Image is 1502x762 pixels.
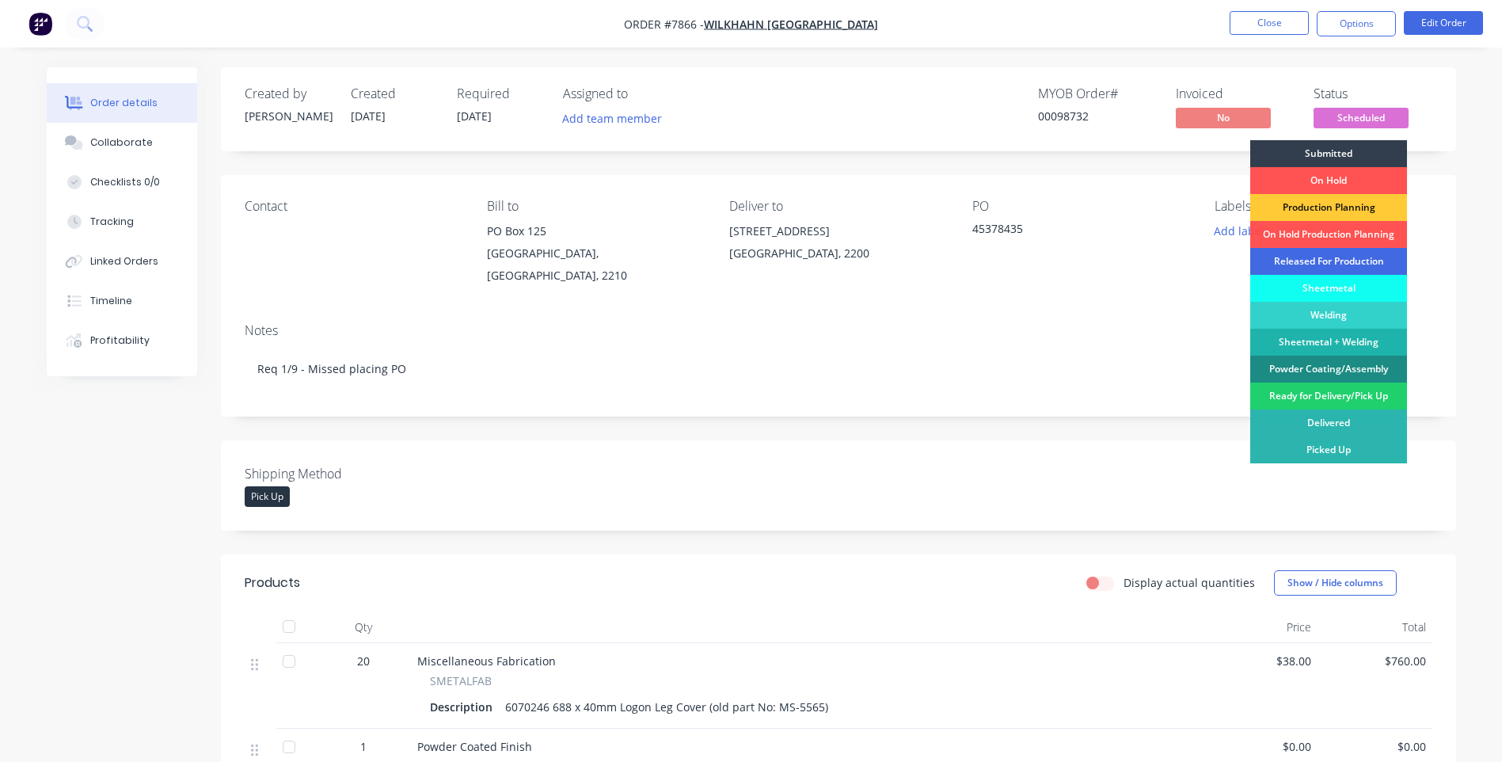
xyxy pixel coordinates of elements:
[1250,356,1407,383] div: Powder Coating/Assembly
[47,202,197,242] button: Tracking
[457,109,492,124] span: [DATE]
[1274,570,1397,596] button: Show / Hide columns
[417,739,532,754] span: Powder Coated Finish
[1250,383,1407,410] div: Ready for Delivery/Pick Up
[1250,410,1407,436] div: Delivered
[972,220,1170,242] div: 45378435
[29,12,52,36] img: Factory
[245,573,300,592] div: Products
[90,135,153,150] div: Collaborate
[1317,11,1396,36] button: Options
[1250,329,1407,356] div: Sheetmetal + Welding
[563,108,671,129] button: Add team member
[1124,574,1255,591] label: Display actual quantities
[1314,108,1409,128] span: Scheduled
[1209,653,1311,669] span: $38.00
[729,199,946,214] div: Deliver to
[1318,612,1432,643] div: Total
[729,242,946,265] div: [GEOGRAPHIC_DATA], 2200
[1250,221,1407,248] div: On Hold Production Planning
[1203,612,1318,643] div: Price
[90,96,158,110] div: Order details
[47,83,197,123] button: Order details
[90,294,132,308] div: Timeline
[1176,86,1295,101] div: Invoiced
[1176,108,1271,128] span: No
[1404,11,1483,35] button: Edit Order
[47,281,197,321] button: Timeline
[1314,86,1432,101] div: Status
[360,738,367,755] span: 1
[1250,194,1407,221] div: Production Planning
[47,321,197,360] button: Profitability
[351,109,386,124] span: [DATE]
[624,17,704,32] span: Order #7866 -
[1324,653,1426,669] span: $760.00
[487,199,704,214] div: Bill to
[1250,275,1407,302] div: Sheetmetal
[417,653,556,669] span: Miscellaneous Fabrication
[487,220,704,287] div: PO Box 125[GEOGRAPHIC_DATA], [GEOGRAPHIC_DATA], 2210
[1250,436,1407,463] div: Picked Up
[457,86,544,101] div: Required
[1324,738,1426,755] span: $0.00
[1250,167,1407,194] div: On Hold
[729,220,946,271] div: [STREET_ADDRESS][GEOGRAPHIC_DATA], 2200
[1250,140,1407,167] div: Submitted
[1206,220,1279,242] button: Add labels
[357,653,370,669] span: 20
[487,242,704,287] div: [GEOGRAPHIC_DATA], [GEOGRAPHIC_DATA], 2210
[90,175,160,189] div: Checklists 0/0
[47,162,197,202] button: Checklists 0/0
[563,86,721,101] div: Assigned to
[245,323,1432,338] div: Notes
[1038,86,1157,101] div: MYOB Order #
[47,242,197,281] button: Linked Orders
[1250,248,1407,275] div: Released For Production
[245,486,290,507] div: Pick Up
[90,254,158,269] div: Linked Orders
[1314,108,1409,131] button: Scheduled
[487,220,704,242] div: PO Box 125
[499,695,835,718] div: 6070246 688 x 40mm Logon Leg Cover (old part No: MS-5565)
[1230,11,1309,35] button: Close
[90,215,134,229] div: Tracking
[245,86,332,101] div: Created by
[430,695,499,718] div: Description
[430,672,492,689] span: SMETALFAB
[553,108,670,129] button: Add team member
[245,464,443,483] label: Shipping Method
[316,612,411,643] div: Qty
[972,199,1189,214] div: PO
[245,199,462,214] div: Contact
[1038,108,1157,124] div: 00098732
[245,108,332,124] div: [PERSON_NAME]
[704,17,878,32] a: Wilkhahn [GEOGRAPHIC_DATA]
[1250,302,1407,329] div: Welding
[1215,199,1432,214] div: Labels
[90,333,150,348] div: Profitability
[1209,738,1311,755] span: $0.00
[47,123,197,162] button: Collaborate
[351,86,438,101] div: Created
[245,345,1432,393] div: Req 1/9 - Missed placing PO
[729,220,946,242] div: [STREET_ADDRESS]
